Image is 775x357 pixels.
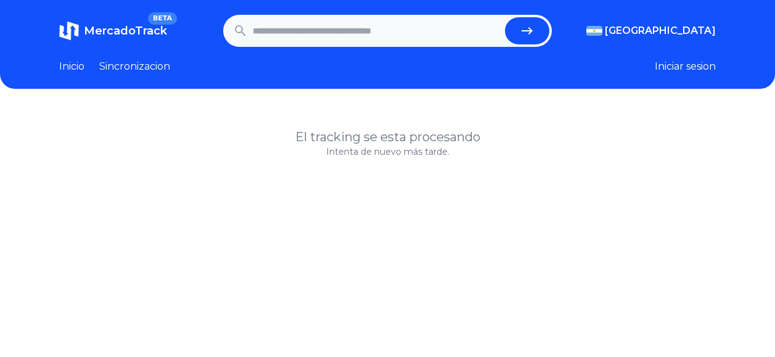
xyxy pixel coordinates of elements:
[59,146,716,158] p: Intenta de nuevo más tarde.
[99,59,170,74] a: Sincronizacion
[59,59,84,74] a: Inicio
[605,23,716,38] span: [GEOGRAPHIC_DATA]
[59,128,716,146] h1: El tracking se esta procesando
[148,12,177,25] span: BETA
[59,21,167,41] a: MercadoTrackBETA
[59,21,79,41] img: MercadoTrack
[655,59,716,74] button: Iniciar sesion
[84,24,167,38] span: MercadoTrack
[586,26,602,36] img: Argentina
[586,23,716,38] button: [GEOGRAPHIC_DATA]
